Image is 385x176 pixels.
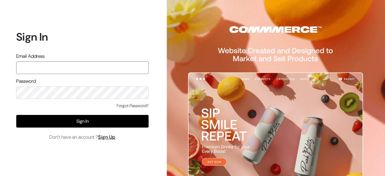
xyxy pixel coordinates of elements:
a: Sign Up [98,134,115,140]
a: Forgot Password? [117,103,149,109]
span: Don’t have an account ? [49,134,115,141]
label: Password [16,78,36,85]
label: Email Address [16,53,45,60]
button: Sign In [16,115,149,128]
h1: Sign In [16,30,149,43]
